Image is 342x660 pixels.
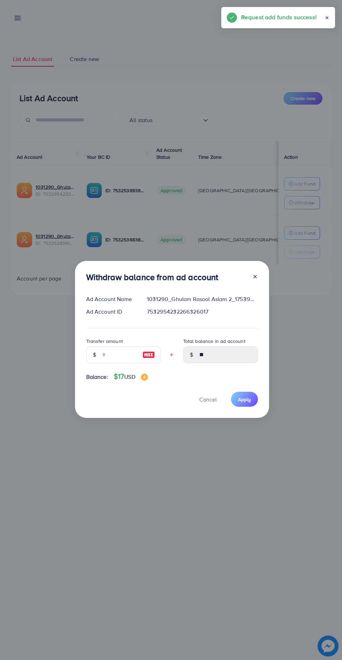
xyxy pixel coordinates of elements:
[191,392,225,407] button: Cancel
[141,295,263,303] div: 1031290_Ghulam Rasool Aslam 2_1753902599199
[199,396,217,403] span: Cancel
[81,295,142,303] div: Ad Account Name
[81,308,142,316] div: Ad Account ID
[86,272,218,282] h3: Withdraw balance from ad account
[86,338,123,345] label: Transfer amount
[183,338,245,345] label: Total balance in ad account
[141,374,148,381] img: image
[124,373,135,381] span: USD
[114,372,148,381] h4: $17
[142,351,155,359] img: image
[231,392,258,407] button: Apply
[238,396,251,403] span: Apply
[141,308,263,316] div: 7532954232266326017
[86,373,108,381] span: Balance:
[241,13,317,22] h5: Request add funds success!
